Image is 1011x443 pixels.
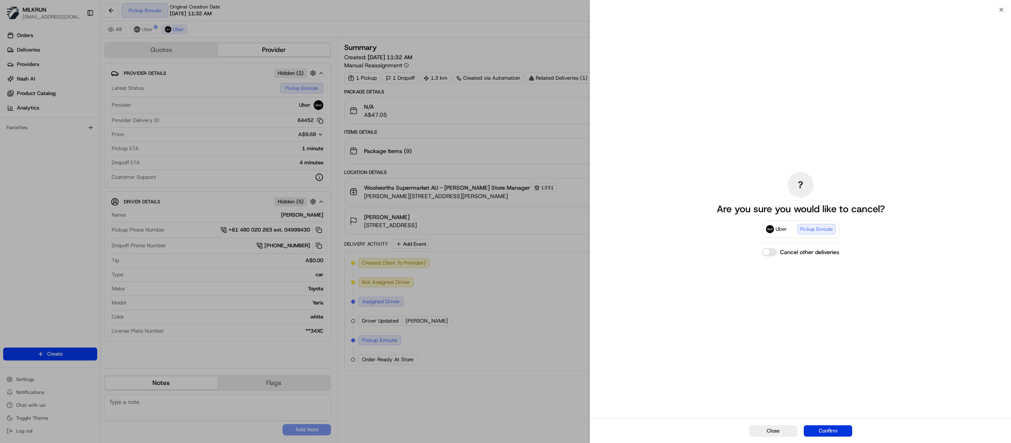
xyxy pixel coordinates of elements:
[717,203,885,215] p: Are you sure you would like to cancel?
[780,248,839,256] label: Cancel other deliveries
[776,225,787,233] span: Uber
[749,425,797,437] button: Close
[804,425,852,437] button: Confirm
[766,225,774,233] img: Uber
[788,172,813,198] div: ?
